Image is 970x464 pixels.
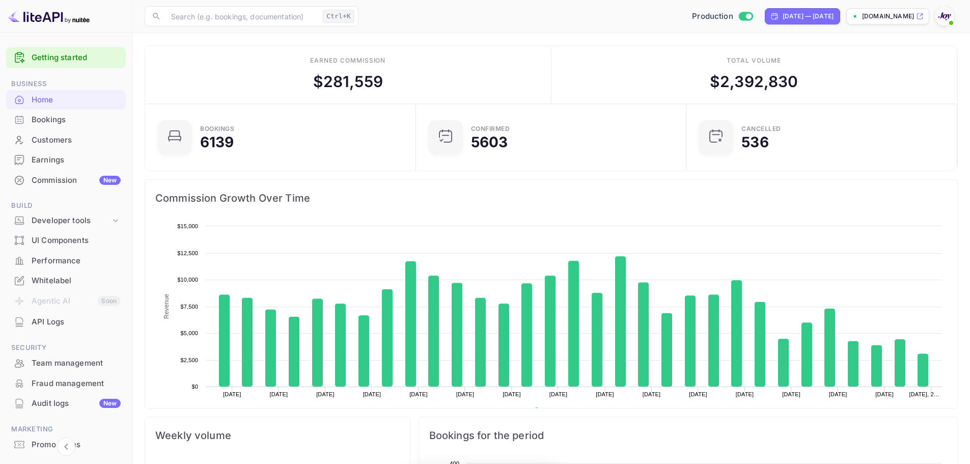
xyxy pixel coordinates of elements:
[6,251,126,270] a: Performance
[214,273,232,279] text: $9,750
[913,340,931,346] text: $3,519
[741,135,768,149] div: 536
[32,94,121,106] div: Home
[6,171,126,190] div: CommissionNew
[493,283,511,289] text: $8,819
[32,316,121,328] div: API Logs
[8,8,90,24] img: LiteAPI logo
[471,126,510,132] div: Confirmed
[6,394,126,413] a: Audit logsNew
[223,391,241,397] text: [DATE]
[6,130,126,150] div: Customers
[692,11,733,22] span: Production
[503,391,521,397] text: [DATE]
[727,56,781,65] div: Total volume
[177,277,198,283] text: $10,000
[890,323,907,330] text: $5,071
[549,391,568,397] text: [DATE]
[657,294,675,300] text: $7,790
[471,135,508,149] div: 5603
[6,435,126,454] a: Promo codes
[32,235,121,247] div: UI Components
[6,374,126,393] a: Fraud management
[191,384,198,390] text: $0
[750,281,768,287] text: $9,006
[608,230,629,236] text: $13,811
[6,353,126,372] a: Team management
[6,394,126,414] div: Audit logsNew
[237,277,255,283] text: $9,431
[363,391,381,397] text: [DATE]
[32,255,121,267] div: Performance
[180,330,198,336] text: $5,000
[32,52,121,64] a: Getting started
[6,78,126,90] span: Business
[875,391,894,397] text: [DATE]
[909,391,939,397] text: [DATE], 2…
[6,150,126,170] div: Earnings
[422,252,443,258] text: $11,757
[796,305,814,311] text: $6,806
[32,154,121,166] div: Earnings
[6,374,126,394] div: Fraud management
[316,391,335,397] text: [DATE]
[632,259,653,265] text: $11,065
[6,251,126,271] div: Performance
[32,378,121,390] div: Fraud management
[32,358,121,369] div: Team management
[354,296,372,303] text: $7,569
[725,257,746,263] text: $11,263
[32,175,121,186] div: Commission
[261,290,279,296] text: $8,179
[32,275,121,287] div: Whitelabel
[6,200,126,211] span: Build
[6,424,126,435] span: Marketing
[6,171,126,189] a: CommissionNew
[782,391,800,397] text: [DATE]
[313,70,383,93] div: $ 281,559
[155,190,947,206] span: Commission Growth Over Time
[32,114,121,126] div: Bookings
[6,342,126,353] span: Security
[6,435,126,455] div: Promo codes
[6,231,126,251] div: UI Components
[429,427,947,444] span: Bookings for the period
[596,391,614,397] text: [DATE]
[543,407,569,415] text: Revenue
[6,271,126,290] a: Whitelabel
[180,357,198,363] text: $2,500
[200,135,234,149] div: 6139
[710,70,798,93] div: $ 2,392,830
[270,391,288,397] text: [DATE]
[6,271,126,291] div: Whitelabel
[6,110,126,129] a: Bookings
[783,12,834,21] div: [DATE] — [DATE]
[180,304,198,310] text: $7,500
[643,391,661,397] text: [DATE]
[820,289,838,295] text: $8,295
[163,294,170,319] text: Revenue
[32,215,110,227] div: Developer tools
[456,391,475,397] text: [DATE]
[177,223,198,229] text: $15,000
[32,439,121,451] div: Promo codes
[680,274,698,280] text: $9,645
[307,278,325,284] text: $9,321
[6,90,126,109] a: Home
[6,150,126,169] a: Earnings
[99,176,121,185] div: New
[539,252,560,258] text: $11,774
[703,273,721,279] text: $9,767
[829,391,847,397] text: [DATE]
[6,312,126,332] div: API Logs
[200,126,234,132] div: Bookings
[688,11,757,22] div: Switch to Sandbox mode
[736,391,754,397] text: [DATE]
[470,277,488,283] text: $9,451
[741,126,781,132] div: CANCELLED
[6,130,126,149] a: Customers
[936,8,953,24] img: With Joy
[773,323,791,329] text: $5,081
[310,56,385,65] div: Earned commission
[562,235,583,241] text: $13,345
